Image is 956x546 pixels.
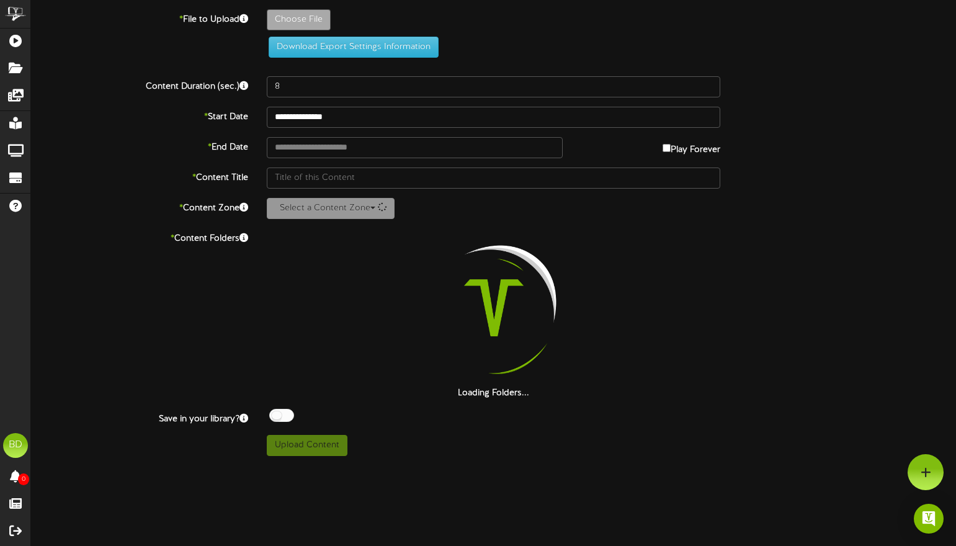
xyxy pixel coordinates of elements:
label: Content Title [22,168,257,184]
label: Content Zone [22,198,257,215]
label: Content Folders [22,228,257,245]
button: Select a Content Zone [267,198,395,219]
a: Download Export Settings Information [262,42,439,51]
input: Title of this Content [267,168,720,189]
span: 0 [18,473,29,485]
input: Play Forever [663,144,671,152]
label: File to Upload [22,9,257,26]
div: BD [3,433,28,458]
button: Upload Content [267,435,347,456]
div: Open Intercom Messenger [914,504,944,534]
strong: Loading Folders... [458,388,529,398]
label: End Date [22,137,257,154]
label: Play Forever [663,137,720,156]
button: Download Export Settings Information [269,37,439,58]
label: Content Duration (sec.) [22,76,257,93]
label: Save in your library? [22,409,257,426]
img: loading-spinner-2.png [414,228,573,387]
label: Start Date [22,107,257,123]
